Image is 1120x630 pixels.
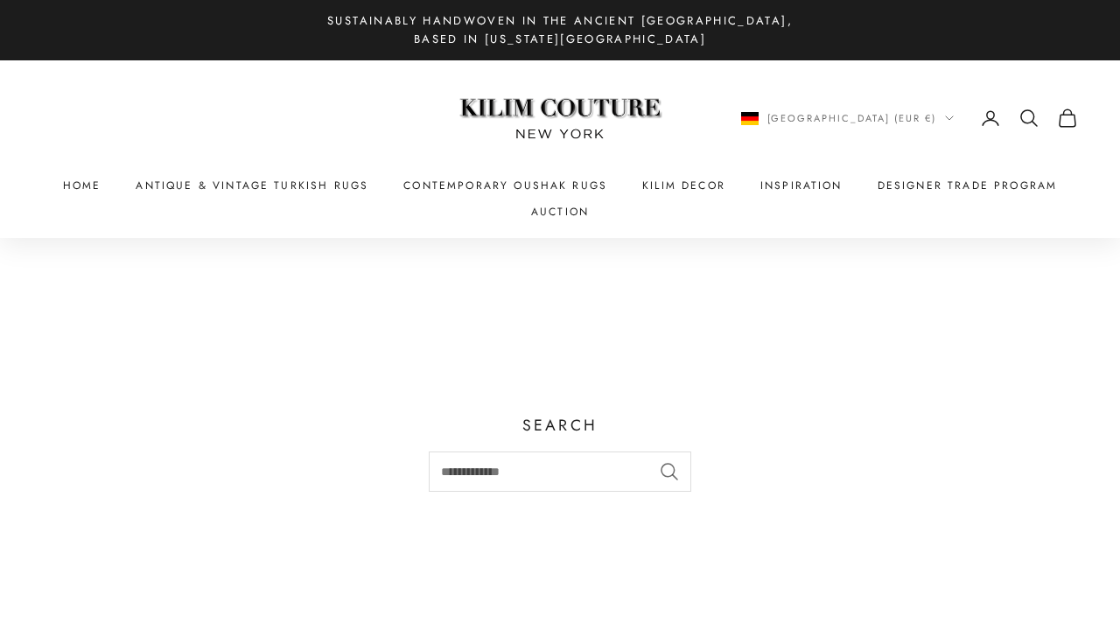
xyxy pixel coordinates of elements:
a: Contemporary Oushak Rugs [403,177,607,194]
nav: Secondary navigation [741,108,1079,129]
img: Logo of Kilim Couture New York [451,77,669,160]
p: Sustainably Handwoven in the Ancient [GEOGRAPHIC_DATA], Based in [US_STATE][GEOGRAPHIC_DATA] [315,11,805,49]
a: Home [63,177,101,194]
nav: Primary navigation [42,177,1078,221]
button: Change country or currency [741,110,955,126]
h1: Search [429,413,691,437]
a: Antique & Vintage Turkish Rugs [136,177,368,194]
img: Germany [741,112,759,125]
span: [GEOGRAPHIC_DATA] (EUR €) [767,110,937,126]
a: Designer Trade Program [878,177,1058,194]
a: Auction [531,203,589,220]
summary: Kilim Decor [642,177,725,194]
a: Inspiration [760,177,843,194]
